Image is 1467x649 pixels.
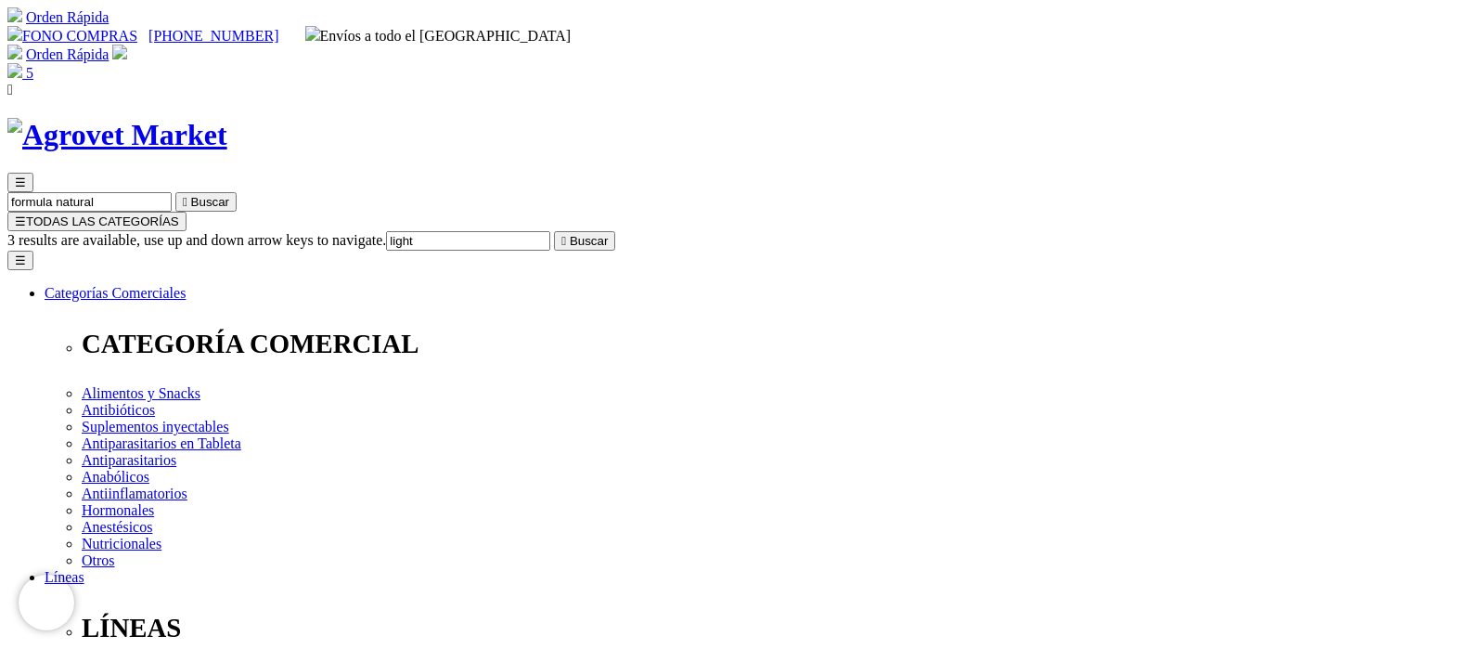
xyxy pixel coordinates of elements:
a: Orden Rápida [26,46,109,62]
iframe: Brevo live chat [19,575,74,630]
a: FONO COMPRAS [7,28,137,44]
img: shopping-cart.svg [7,45,22,59]
span: Buscar [570,234,608,248]
img: phone.svg [7,26,22,41]
span: 5 [26,65,33,81]
button:  Buscar [554,231,615,251]
button: ☰ [7,173,33,192]
a: Nutricionales [82,536,161,552]
span: Buscar [191,195,229,209]
a: Otros [82,552,115,568]
a: Acceda a su cuenta de cliente [112,46,127,62]
a: Anestésicos [82,519,152,535]
a: Categorías Comerciales [45,285,186,301]
p: CATEGORÍA COMERCIAL [82,329,1460,359]
button: ☰ [7,251,33,270]
a: Hormonales [82,502,154,518]
input: Buscar [7,192,172,212]
span: 3 results are available, use up and down arrow keys to navigate. [7,232,386,248]
a: Antiinflamatorios [82,486,187,501]
span: Envíos a todo el [GEOGRAPHIC_DATA] [305,28,572,44]
a: Orden Rápida [26,9,109,25]
a: Antibióticos [82,402,155,418]
img: shopping-bag.svg [7,63,22,78]
a: Anabólicos [82,469,149,485]
span: ☰ [15,214,26,228]
a: Líneas [45,569,84,585]
span: ☰ [15,175,26,189]
a: 5 [7,65,33,81]
img: Agrovet Market [7,118,227,152]
a: Antiparasitarios [82,452,176,468]
button:  Buscar [175,192,237,212]
i:  [561,234,566,248]
input: Buscar [386,231,550,251]
p: LÍNEAS [82,613,1460,643]
a: Suplementos inyectables [82,419,229,435]
button: ☰TODAS LAS CATEGORÍAS [7,212,187,231]
a: [PHONE_NUMBER] [148,28,278,44]
a: Antiparasitarios en Tableta [82,435,241,451]
i:  [183,195,187,209]
img: user.svg [112,45,127,59]
i:  [7,82,13,97]
img: delivery-truck.svg [305,26,320,41]
img: shopping-cart.svg [7,7,22,22]
a: Alimentos y Snacks [82,385,200,401]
